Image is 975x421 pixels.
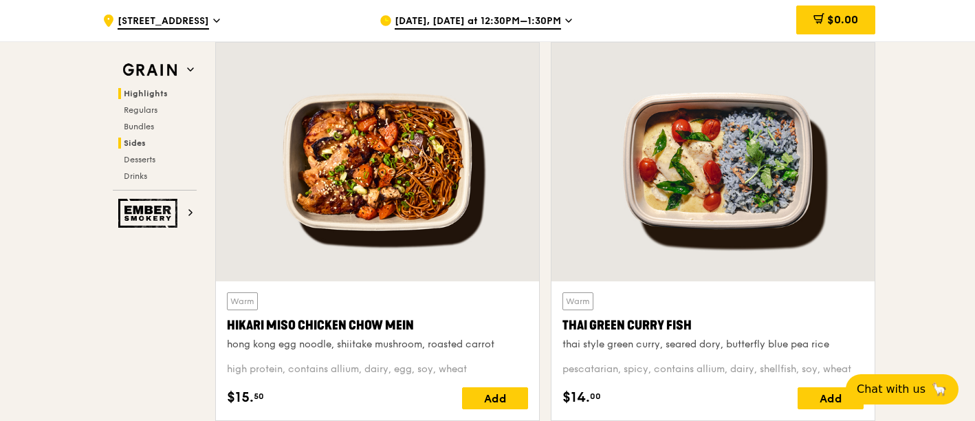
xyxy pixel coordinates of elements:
[124,122,154,131] span: Bundles
[798,387,864,409] div: Add
[857,381,925,398] span: Chat with us
[254,391,264,402] span: 50
[562,363,864,376] div: pescatarian, spicy, contains allium, dairy, shellfish, soy, wheat
[124,155,155,164] span: Desserts
[118,199,182,228] img: Ember Smokery web logo
[562,387,590,408] span: $14.
[124,138,146,148] span: Sides
[227,292,258,310] div: Warm
[227,316,528,335] div: Hikari Miso Chicken Chow Mein
[562,316,864,335] div: Thai Green Curry Fish
[562,292,593,310] div: Warm
[562,338,864,352] div: thai style green curry, seared dory, butterfly blue pea rice
[124,105,157,115] span: Regulars
[124,171,147,181] span: Drinks
[227,387,254,408] span: $15.
[118,58,182,83] img: Grain web logo
[462,387,528,409] div: Add
[846,374,958,404] button: Chat with us🦙
[827,13,858,26] span: $0.00
[124,89,168,98] span: Highlights
[931,381,947,398] span: 🦙
[227,338,528,352] div: hong kong egg noodle, shiitake mushroom, roasted carrot
[118,14,209,30] span: [STREET_ADDRESS]
[395,14,561,30] span: [DATE], [DATE] at 12:30PM–1:30PM
[590,391,601,402] span: 00
[227,363,528,376] div: high protein, contains allium, dairy, egg, soy, wheat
